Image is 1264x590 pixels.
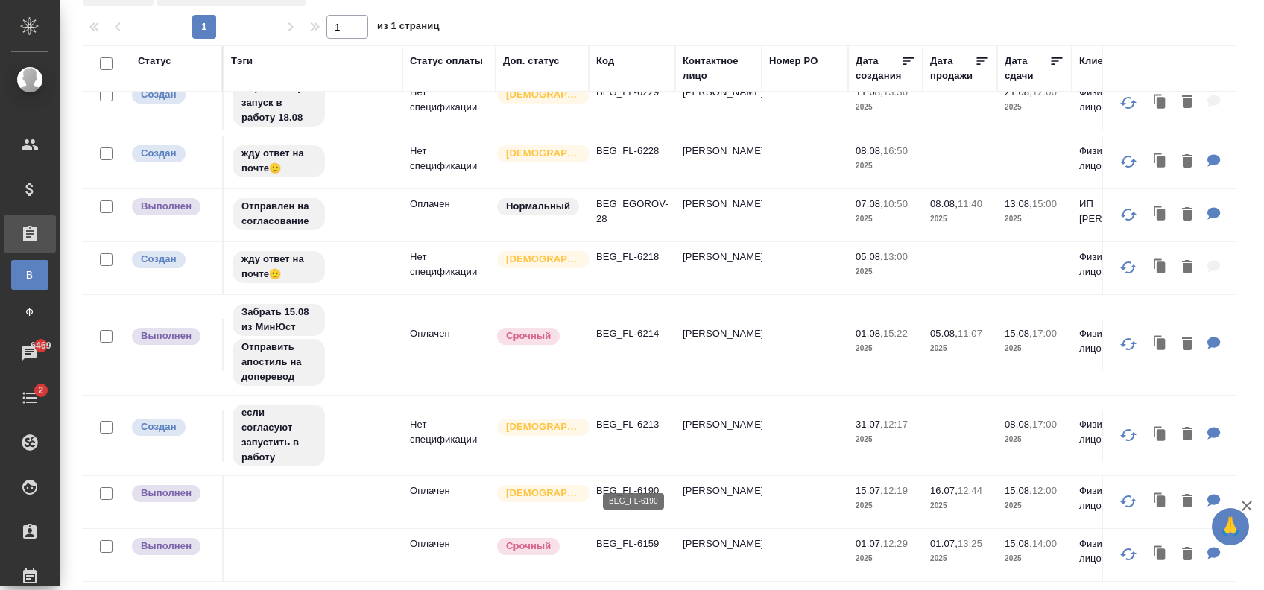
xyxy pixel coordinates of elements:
[1175,329,1200,360] button: Удалить
[11,297,48,327] a: Ф
[1146,419,1175,450] button: Клонировать
[883,485,908,496] p: 12:19
[596,197,668,226] p: BEG_EGOROV-28
[410,54,483,69] div: Статус оплаты
[1079,197,1151,226] p: ИП [PERSON_NAME]
[19,267,41,282] span: В
[675,476,762,528] td: [PERSON_NAME]
[141,87,177,102] p: Создан
[496,250,581,270] div: Выставляется автоматически для первых 3 заказов нового контактного лица. Особое внимание
[856,419,883,430] p: 31.07,
[506,199,570,214] p: Нормальный
[1005,328,1032,339] p: 15.08,
[930,341,990,356] p: 2025
[1079,483,1151,513] p: Физическое лицо (Беговая)
[683,54,754,83] div: Контактное лицо
[675,136,762,188] td: [PERSON_NAME]
[402,77,496,130] td: Нет спецификации
[1175,147,1200,177] button: Удалить
[930,538,958,549] p: 01.07,
[675,410,762,462] td: [PERSON_NAME]
[130,326,215,346] div: Выставляет ПМ после сдачи и проведения начислений. Последний этап для ПМа
[883,251,908,262] p: 13:00
[141,329,192,343] p: Выполнен
[856,198,883,209] p: 07.08,
[496,85,581,105] div: Выставляется автоматически для первых 3 заказов нового контактного лица. Особое внимание
[1032,419,1057,430] p: 17:00
[856,145,883,156] p: 08.08,
[883,328,908,339] p: 15:22
[506,329,551,343] p: Срочный
[1175,253,1200,283] button: Удалить
[930,212,990,226] p: 2025
[1110,197,1146,232] button: Обновить
[241,305,316,334] p: Забрать 15.08 из МинЮст
[930,198,958,209] p: 08.08,
[958,198,982,209] p: 11:40
[130,417,215,437] div: Выставляется автоматически при создании заказа
[883,145,908,156] p: 16:50
[856,264,915,279] p: 2025
[1079,250,1151,279] p: Физическое лицо (Беговая)
[675,529,762,581] td: [PERSON_NAME]
[1032,538,1057,549] p: 14:00
[241,340,316,384] p: Отправить апостиль на доперевод
[596,483,668,498] p: BEG_FL-6190
[1146,329,1175,360] button: Клонировать
[1218,511,1243,542] span: 🙏
[1175,419,1200,450] button: Удалить
[1146,147,1175,177] button: Клонировать
[402,319,496,371] td: Оплачен
[231,403,395,468] div: если согласуют запустить в работу
[130,483,215,504] div: Выставляет ПМ после сдачи и проведения начислений. Последний этап для ПМа
[141,146,177,161] p: Создан
[1005,86,1032,98] p: 21.08,
[1200,200,1228,230] button: Для КМ: Ждем ответа клиента, чтобы согласовать перевод
[4,379,56,416] a: 2
[377,17,440,39] span: из 1 страниц
[856,212,915,226] p: 2025
[506,87,581,102] p: [DEMOGRAPHIC_DATA]
[958,538,982,549] p: 13:25
[1200,539,1228,570] button: Для КМ: клиент молчит продлеваем сроки 06.08
[1005,198,1032,209] p: 13.08,
[1175,539,1200,570] button: Удалить
[856,86,883,98] p: 11.08,
[930,498,990,513] p: 2025
[130,197,215,217] div: Выставляет ПМ после сдачи и проведения начислений. Последний этап для ПМа
[506,252,581,267] p: [DEMOGRAPHIC_DATA]
[141,199,192,214] p: Выполнен
[675,242,762,294] td: [PERSON_NAME]
[958,328,982,339] p: 11:07
[1079,536,1151,566] p: Физическое лицо (Беговая)
[141,419,177,434] p: Создан
[675,77,762,130] td: [PERSON_NAME]
[506,146,581,161] p: [DEMOGRAPHIC_DATA]
[1079,144,1151,174] p: Физическое лицо (Беговая)
[1110,85,1146,121] button: Обновить
[130,85,215,105] div: Выставляется автоматически при создании заказа
[1079,85,1151,115] p: Физическое лицо (Беговая)
[1005,498,1064,513] p: 2025
[856,100,915,115] p: 2025
[856,341,915,356] p: 2025
[496,483,581,504] div: Выставляется автоматически для первых 3 заказов нового контактного лица. Особое внимание
[130,144,215,164] div: Выставляется автоматически при создании заказа
[503,54,560,69] div: Доп. статус
[856,551,915,566] p: 2025
[506,486,581,501] p: [DEMOGRAPHIC_DATA]
[1005,100,1064,115] p: 2025
[596,326,668,341] p: BEG_FL-6214
[1005,551,1064,566] p: 2025
[856,159,915,174] p: 2025
[883,86,908,98] p: 13:36
[1110,483,1146,519] button: Обновить
[402,136,496,188] td: Нет спецификации
[1110,417,1146,453] button: Обновить
[130,536,215,556] div: Выставляет ПМ после сдачи и проведения начислений. Последний этап для ПМа
[402,242,496,294] td: Нет спецификации
[930,328,958,339] p: 05.08,
[930,54,975,83] div: Дата продажи
[141,252,177,267] p: Создан
[883,198,908,209] p: 10:50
